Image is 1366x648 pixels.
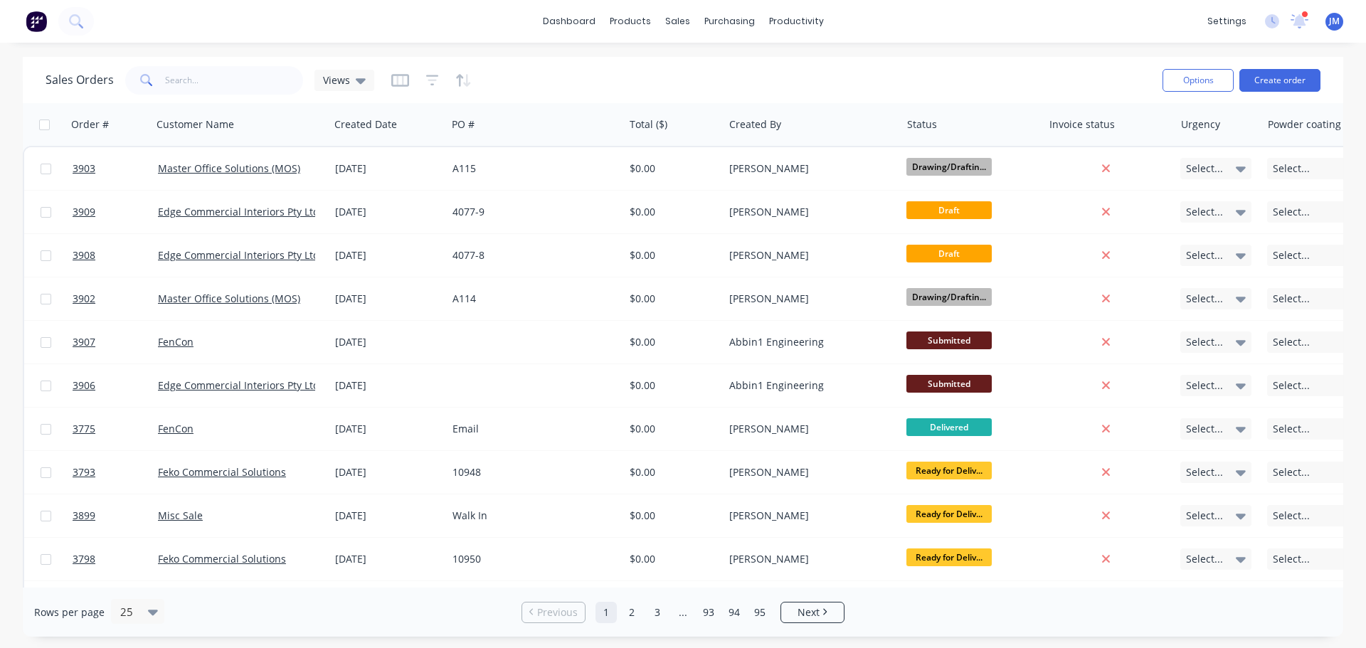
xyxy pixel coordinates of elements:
span: Select... [1273,335,1310,349]
div: [PERSON_NAME] [729,465,887,479]
img: Factory [26,11,47,32]
a: Feko Commercial Solutions [158,465,286,479]
div: Email [452,422,610,436]
span: Select... [1186,161,1223,176]
div: [PERSON_NAME] [729,248,887,262]
span: Select... [1186,292,1223,306]
a: FenCon [158,422,194,435]
div: $0.00 [630,422,713,436]
div: $0.00 [630,248,713,262]
div: $0.00 [630,552,713,566]
div: Walk In [452,509,610,523]
span: Submitted [906,375,992,393]
span: Ready for Deliv... [906,462,992,479]
div: [PERSON_NAME] [729,205,887,219]
a: Page 93 [698,602,719,623]
ul: Pagination [516,602,850,623]
div: [DATE] [335,465,441,479]
div: PO # [452,117,475,132]
div: $0.00 [630,292,713,306]
div: 4077-9 [452,205,610,219]
span: Select... [1273,422,1310,436]
div: $0.00 [630,378,713,393]
span: 3907 [73,335,95,349]
a: Misc Sale [158,509,203,522]
a: 3908 [73,234,158,277]
span: 3903 [73,161,95,176]
span: Ready for Deliv... [906,548,992,566]
span: Submitted [906,331,992,349]
span: Ready for Deliv... [906,505,992,523]
div: Customer Name [157,117,234,132]
div: Invoice status [1049,117,1115,132]
a: Next page [781,605,844,620]
div: [DATE] [335,161,441,176]
input: Search... [165,66,304,95]
span: Select... [1273,465,1310,479]
div: products [603,11,658,32]
span: Views [323,73,350,87]
a: Edge Commercial Interiors Pty Ltd [158,205,319,218]
span: Select... [1273,205,1310,219]
a: Edge Commercial Interiors Pty Ltd [158,248,319,262]
span: 3775 [73,422,95,436]
span: 3906 [73,378,95,393]
a: 3903 [73,147,158,190]
h1: Sales Orders [46,73,114,87]
span: 3909 [73,205,95,219]
span: Next [798,605,820,620]
div: 10948 [452,465,610,479]
div: [DATE] [335,248,441,262]
div: [DATE] [335,552,441,566]
a: Page 3 [647,602,668,623]
div: [PERSON_NAME] [729,422,887,436]
span: 3902 [73,292,95,306]
a: 3775 [73,408,158,450]
a: 3902 [73,277,158,320]
a: 3906 [73,364,158,407]
span: Select... [1273,552,1310,566]
div: $0.00 [630,205,713,219]
a: Previous page [522,605,585,620]
div: A115 [452,161,610,176]
div: Created Date [334,117,397,132]
span: Draft [906,201,992,219]
div: [DATE] [335,292,441,306]
div: $0.00 [630,509,713,523]
span: Draft [906,245,992,262]
span: Delivered [906,418,992,436]
button: Create order [1239,69,1320,92]
span: Select... [1273,378,1310,393]
span: 3793 [73,465,95,479]
div: [PERSON_NAME] [729,552,887,566]
div: $0.00 [630,335,713,349]
a: Master Office Solutions (MOS) [158,161,300,175]
span: Select... [1273,292,1310,306]
span: Select... [1186,465,1223,479]
div: Powder coating [1268,117,1341,132]
a: 3909 [73,191,158,233]
a: 3798 [73,538,158,580]
span: Select... [1186,378,1223,393]
a: dashboard [536,11,603,32]
div: 4077-8 [452,248,610,262]
span: Select... [1273,161,1310,176]
a: 3899 [73,494,158,537]
span: Select... [1186,422,1223,436]
span: Rows per page [34,605,105,620]
a: Master Office Solutions (MOS) [158,292,300,305]
span: Drawing/Draftin... [906,288,992,306]
span: JM [1329,15,1340,28]
button: Options [1163,69,1234,92]
div: [DATE] [335,422,441,436]
a: 3907 [73,321,158,363]
a: 3793 [73,451,158,494]
span: Select... [1186,335,1223,349]
div: Urgency [1181,117,1220,132]
div: productivity [762,11,831,32]
div: [DATE] [335,509,441,523]
div: Abbin1 Engineering [729,335,887,349]
span: Previous [537,605,578,620]
div: purchasing [697,11,762,32]
span: Select... [1273,509,1310,523]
